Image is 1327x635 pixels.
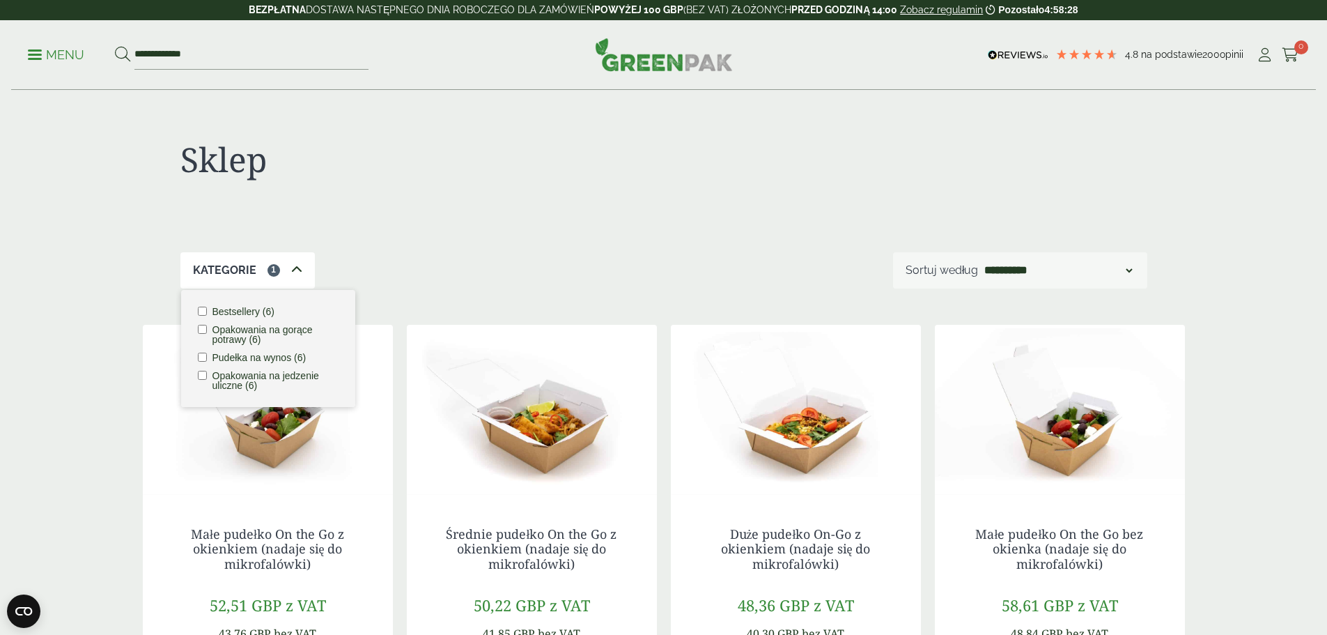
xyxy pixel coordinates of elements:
a: Zobacz regulamin [900,4,983,15]
font: 50,22 GBP [474,595,545,615]
font: opinii [1220,49,1243,60]
div: 4,79 gwiazdek [1055,48,1118,61]
font: z VAT [286,595,326,615]
img: RECENZJE.io [988,50,1048,60]
font: BEZPŁATNA [249,4,306,15]
font: Menu [46,47,84,62]
font: 48,36 GBP [738,595,809,615]
font: Kategorie [193,263,256,277]
font: z VAT [814,595,854,615]
img: 8 małych porcji jedzenia na wynos NoWin Food [935,325,1185,499]
font: 1 [271,265,276,275]
font: z VAT [1078,595,1118,615]
a: Małe pudełko On the Go z okienkiem (nadaje się do mikrofalówki) [191,526,344,572]
a: Menu [28,47,84,61]
img: 23 LGE Food to Go Wygraj jedzenie [671,325,921,499]
a: Małe pudełko On the Go bez okienka (nadaje się do mikrofalówki) [975,526,1143,572]
font: 4:58:28 [1044,4,1078,15]
img: 13 MED Food to Go Wygraj jedzenie [407,325,657,499]
font: Opakowania na gorące potrawy (6) [212,324,313,345]
font: Bestsellery (6) [212,306,274,317]
button: Otwórz widżet CMP [7,595,40,628]
font: POWYŻEJ 100 GBP [594,4,683,15]
font: na podstawie [1141,49,1202,60]
font: 0 [1298,41,1303,51]
font: z VAT [550,595,590,615]
a: 0 [1282,45,1299,66]
a: Duże pudełko On-Go z okienkiem (nadaje się do mikrofalówki) [721,526,871,572]
font: PRZED GODZINĄ 14:00 [791,4,897,15]
font: 200 [1202,49,1220,60]
i: Wózek [1282,48,1299,62]
font: 4.8 [1125,49,1138,60]
font: DOSTAWA NASTĘPNEGO DNIA ROBOCZEGO DLA ZAMÓWIEŃ [306,4,594,15]
a: Średnie pudełko On the Go z okienkiem (nadaje się do mikrofalówki) [446,526,616,572]
img: GreenPak Supplies [595,38,733,71]
font: Pozostało [998,4,1044,15]
font: Sortuj według [906,263,979,277]
font: Sklep [180,137,267,182]
font: 52,51 GBP [210,595,281,615]
font: (BEZ VAT) ZŁOŻONYCH [683,4,791,15]
img: 3 SML Food to Go Wygraj jedzenie [143,325,393,499]
select: Zamówienie w sklepie [981,262,1135,279]
i: Moje konto [1256,48,1273,62]
font: Pudełka na wynos (6) [212,352,306,363]
font: 58,61 GBP [1002,595,1073,615]
font: Opakowania na jedzenie uliczne (6) [212,370,319,391]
